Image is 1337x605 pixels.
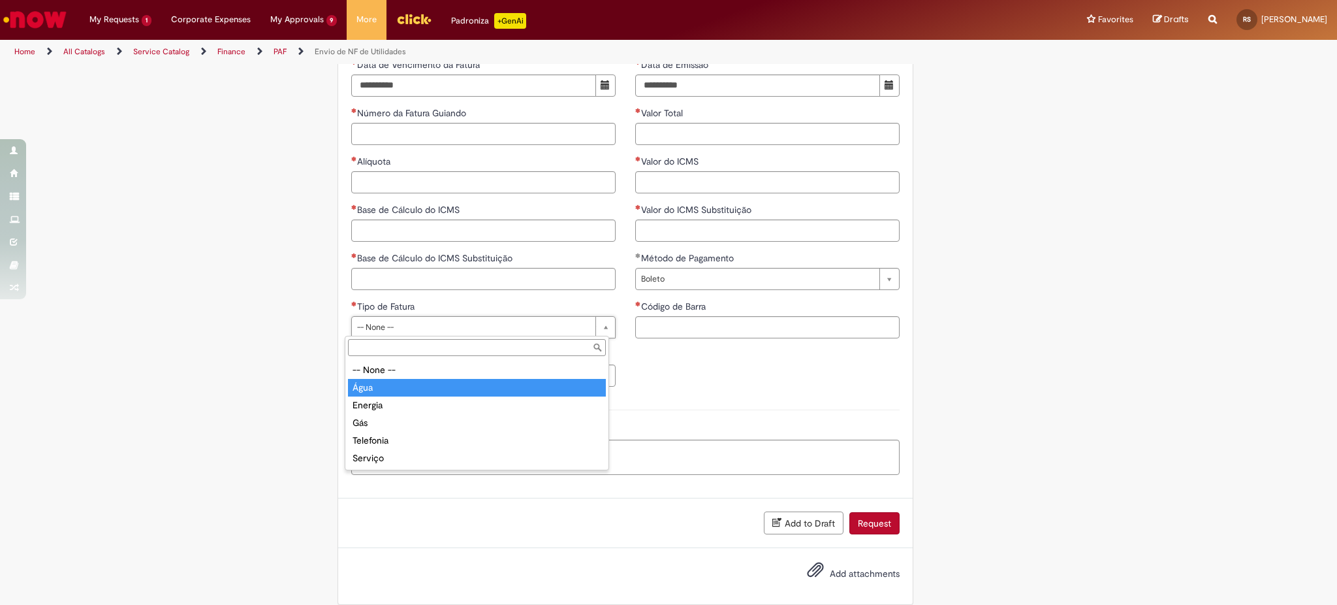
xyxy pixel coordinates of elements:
[348,361,606,379] div: -- None --
[348,379,606,397] div: Água
[348,414,606,432] div: Gás
[348,432,606,450] div: Telefonia
[348,397,606,414] div: Energia
[345,359,608,470] ul: Tipo de Fatura
[348,450,606,467] div: Serviço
